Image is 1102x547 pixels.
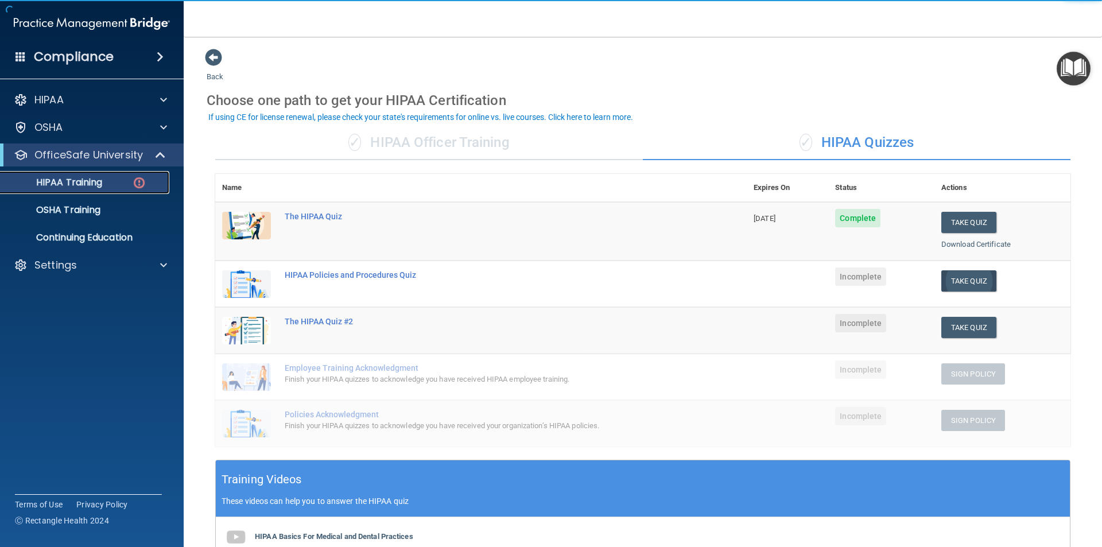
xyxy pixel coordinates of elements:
[14,12,170,35] img: PMB logo
[835,314,886,332] span: Incomplete
[835,360,886,379] span: Incomplete
[285,410,689,419] div: Policies Acknowledgment
[208,113,633,121] div: If using CE for license renewal, please check your state's requirements for online vs. live cours...
[222,470,302,490] h5: Training Videos
[835,267,886,286] span: Incomplete
[941,240,1011,249] a: Download Certificate
[207,59,223,81] a: Back
[941,270,996,292] button: Take Quiz
[34,148,143,162] p: OfficeSafe University
[941,363,1005,385] button: Sign Policy
[800,134,812,151] span: ✓
[941,212,996,233] button: Take Quiz
[34,258,77,272] p: Settings
[207,84,1079,117] div: Choose one path to get your HIPAA Certification
[285,419,689,433] div: Finish your HIPAA quizzes to acknowledge you have received your organization’s HIPAA policies.
[222,496,1064,506] p: These videos can help you to answer the HIPAA quiz
[132,176,146,190] img: danger-circle.6113f641.png
[285,373,689,386] div: Finish your HIPAA quizzes to acknowledge you have received HIPAA employee training.
[1057,52,1091,86] button: Open Resource Center
[14,258,167,272] a: Settings
[643,126,1070,160] div: HIPAA Quizzes
[215,126,643,160] div: HIPAA Officer Training
[34,49,114,65] h4: Compliance
[7,204,100,216] p: OSHA Training
[7,232,164,243] p: Continuing Education
[828,174,934,202] th: Status
[15,515,109,526] span: Ⓒ Rectangle Health 2024
[285,270,689,280] div: HIPAA Policies and Procedures Quiz
[754,214,775,223] span: [DATE]
[934,174,1070,202] th: Actions
[747,174,828,202] th: Expires On
[835,209,880,227] span: Complete
[215,174,278,202] th: Name
[348,134,361,151] span: ✓
[14,121,167,134] a: OSHA
[207,111,635,123] button: If using CE for license renewal, please check your state's requirements for online vs. live cours...
[285,363,689,373] div: Employee Training Acknowledgment
[34,93,64,107] p: HIPAA
[835,407,886,425] span: Incomplete
[76,499,128,510] a: Privacy Policy
[15,499,63,510] a: Terms of Use
[7,177,102,188] p: HIPAA Training
[941,410,1005,431] button: Sign Policy
[941,317,996,338] button: Take Quiz
[14,148,166,162] a: OfficeSafe University
[1045,468,1088,511] iframe: Drift Widget Chat Controller
[285,212,689,221] div: The HIPAA Quiz
[255,532,413,541] b: HIPAA Basics For Medical and Dental Practices
[34,121,63,134] p: OSHA
[285,317,689,326] div: The HIPAA Quiz #2
[14,93,167,107] a: HIPAA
